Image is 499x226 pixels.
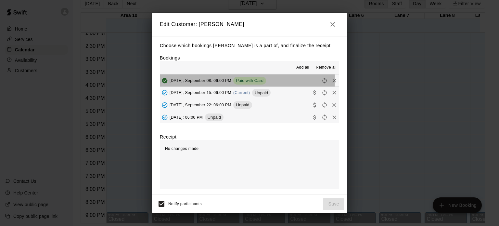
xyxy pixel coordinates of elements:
[320,114,329,119] span: Reschedule
[329,90,339,95] span: Remove
[160,74,339,86] button: Added & Paid[DATE], September 08: 06:00 PMPaid with CardRescheduleRemove
[310,114,320,119] span: Collect payment
[310,102,320,107] span: Collect payment
[160,111,339,123] button: Added - Collect Payment[DATE]: 06:00 PMUnpaidCollect paymentRescheduleRemove
[165,146,198,151] span: No changes made
[320,102,329,107] span: Reschedule
[205,115,224,120] span: Unpaid
[170,102,231,107] span: [DATE], September 22: 06:00 PM
[160,113,170,122] button: Added - Collect Payment
[170,78,231,83] span: [DATE], September 08: 06:00 PM
[329,114,339,119] span: Remove
[160,87,339,99] button: Added - Collect Payment[DATE], September 15: 06:00 PM(Current)UnpaidCollect paymentRescheduleRemove
[160,99,339,111] button: Added - Collect Payment[DATE], September 22: 06:00 PMUnpaidCollect paymentRescheduleRemove
[170,115,203,119] span: [DATE]: 06:00 PM
[252,90,271,95] span: Unpaid
[233,102,252,107] span: Unpaid
[233,78,266,83] span: Paid with Card
[320,90,329,95] span: Reschedule
[316,64,337,71] span: Remove all
[292,62,313,73] button: Add all
[160,88,170,98] button: Added - Collect Payment
[329,78,339,83] span: Remove
[160,76,170,86] button: Added & Paid
[160,55,180,60] label: Bookings
[160,42,339,50] p: Choose which bookings [PERSON_NAME] is a part of, and finalize the receipt
[329,102,339,107] span: Remove
[160,134,176,140] label: Receipt
[296,64,309,71] span: Add all
[320,78,329,83] span: Reschedule
[160,100,170,110] button: Added - Collect Payment
[168,202,202,206] span: Notify participants
[313,62,339,73] button: Remove all
[233,90,250,95] span: (Current)
[152,13,347,36] h2: Edit Customer: [PERSON_NAME]
[170,90,231,95] span: [DATE], September 15: 06:00 PM
[310,90,320,95] span: Collect payment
